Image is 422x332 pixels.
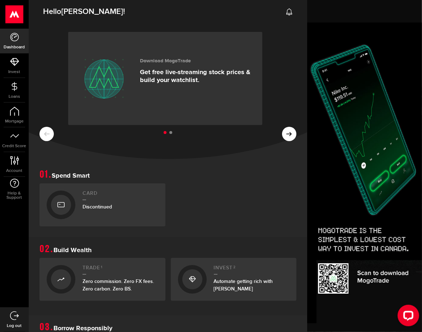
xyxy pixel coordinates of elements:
h2: Trade [83,265,158,275]
span: Discontinued [83,204,112,210]
span: Automate getting rich with [PERSON_NAME] [214,278,273,292]
span: [PERSON_NAME] [61,7,123,16]
span: Zero commission. Zero FX fees. Zero carbon. Zero BS. [83,278,154,292]
a: CardDiscontinued [39,183,165,226]
sup: 2 [234,265,236,269]
span: Hello ! [43,4,125,19]
a: Download MogoTrade Get free live-streaming stock prices & build your watchlist. [68,32,262,125]
h2: Card [83,191,158,200]
h1: Spend Smart [39,170,296,180]
h3: Download MogoTrade [140,58,252,64]
h1: Build Wealth [39,244,296,254]
img: Side-banner-trade-up-1126-380x1026 [307,23,422,332]
a: Trade1Zero commission. Zero FX fees. Zero carbon. Zero BS. [39,258,165,301]
sup: 1 [101,265,103,269]
a: Invest2Automate getting rich with [PERSON_NAME] [171,258,297,301]
iframe: LiveChat chat widget [392,302,422,332]
p: Get free live-streaming stock prices & build your watchlist. [140,68,252,84]
h2: Invest [214,265,290,275]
